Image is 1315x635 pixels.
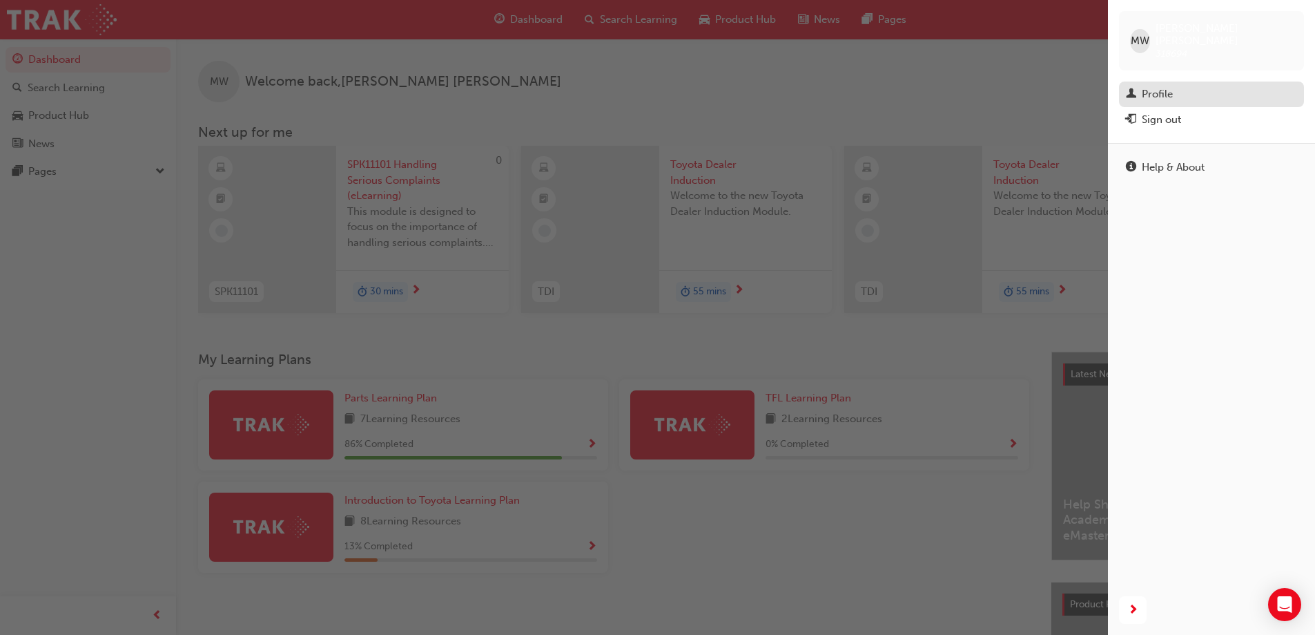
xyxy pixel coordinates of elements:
button: Sign out [1119,107,1304,133]
div: Sign out [1142,112,1181,128]
span: info-icon [1126,162,1136,174]
span: [PERSON_NAME] [PERSON_NAME] [1156,22,1293,47]
span: MW [1131,33,1149,49]
span: man-icon [1126,88,1136,101]
span: next-icon [1128,602,1138,619]
a: Profile [1119,82,1304,107]
div: Help & About [1142,160,1205,176]
a: Help & About [1119,155,1304,180]
span: exit-icon [1126,114,1136,126]
div: Open Intercom Messenger [1268,588,1301,621]
span: 318694 [1156,48,1187,59]
div: Profile [1142,86,1173,102]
